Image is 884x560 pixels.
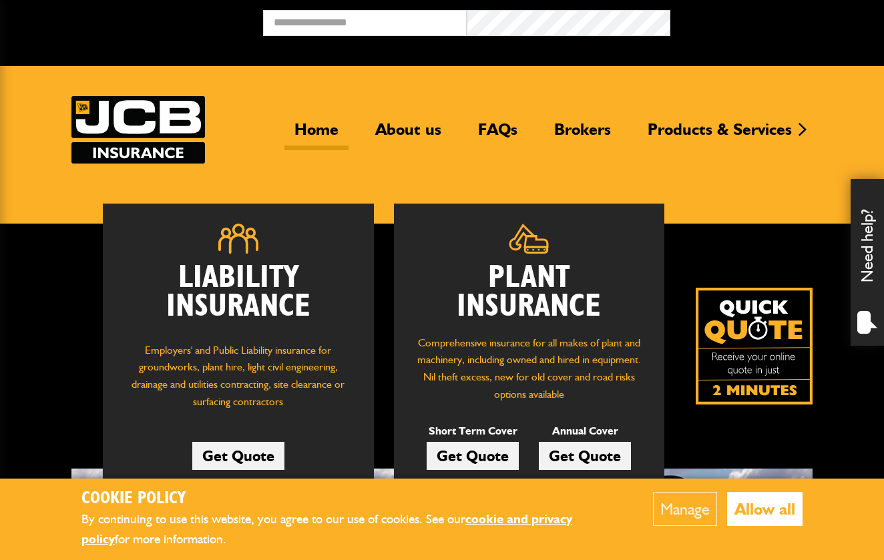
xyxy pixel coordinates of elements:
[727,492,803,526] button: Allow all
[123,264,354,328] h2: Liability Insurance
[427,423,519,440] p: Short Term Cover
[414,264,645,321] h2: Plant Insurance
[365,119,451,150] a: About us
[81,509,612,550] p: By continuing to use this website, you agree to our use of cookies. See our for more information.
[71,96,205,164] a: JCB Insurance Services
[192,442,284,470] a: Get Quote
[427,442,519,470] a: Get Quote
[414,334,645,402] p: Comprehensive insurance for all makes of plant and machinery, including owned and hired in equipm...
[670,10,874,31] button: Broker Login
[284,119,349,150] a: Home
[638,119,802,150] a: Products & Services
[696,288,813,404] img: Quick Quote
[544,119,621,150] a: Brokers
[696,288,813,404] a: Get your insurance quote isn just 2-minutes
[539,442,631,470] a: Get Quote
[851,179,884,346] div: Need help?
[81,489,612,509] h2: Cookie Policy
[539,423,631,440] p: Annual Cover
[468,119,527,150] a: FAQs
[71,96,205,164] img: JCB Insurance Services logo
[123,342,354,417] p: Employers' and Public Liability insurance for groundworks, plant hire, light civil engineering, d...
[653,492,717,526] button: Manage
